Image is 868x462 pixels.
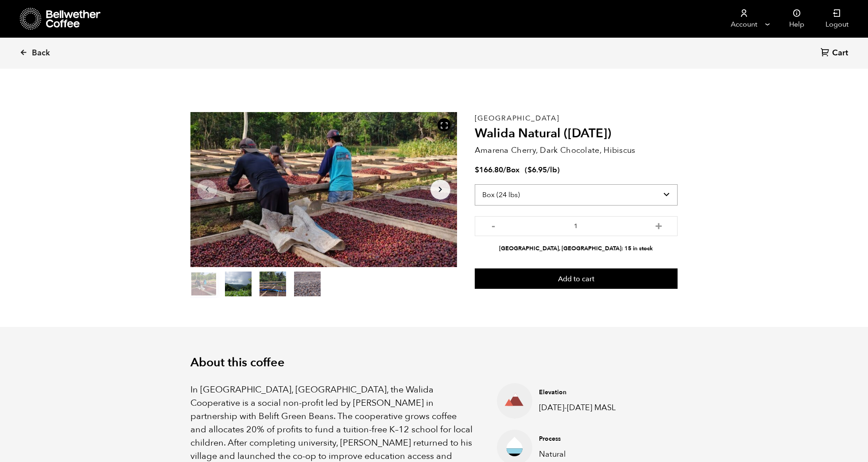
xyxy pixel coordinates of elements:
bdi: 166.80 [475,165,503,175]
span: /lb [547,165,557,175]
span: / [503,165,506,175]
h4: Elevation [539,388,632,397]
span: $ [475,165,479,175]
a: Cart [821,47,850,59]
span: Back [32,48,50,58]
button: + [653,221,664,229]
li: [GEOGRAPHIC_DATA], [GEOGRAPHIC_DATA]: 15 in stock [475,245,678,253]
span: ( ) [525,165,560,175]
button: Add to cart [475,268,678,289]
h4: Process [539,435,632,443]
span: $ [527,165,532,175]
span: Box [506,165,519,175]
h2: Walida Natural ([DATE]) [475,126,678,141]
bdi: 6.95 [527,165,547,175]
p: [DATE]-[DATE] MASL [539,402,632,414]
p: Natural [539,448,632,460]
p: Amarena Cherry, Dark Chocolate, Hibiscus [475,144,678,156]
span: Cart [832,48,848,58]
button: - [488,221,499,229]
h2: About this coffee [190,356,678,370]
